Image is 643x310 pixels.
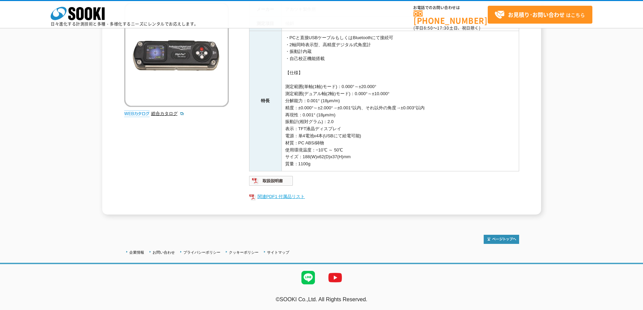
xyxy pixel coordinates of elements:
a: 関連PDF1 付属品リスト [249,192,519,201]
a: クッキーポリシー [229,250,259,254]
img: 精密デジタル水準器 振動計内蔵型 DWL-3500XY [124,2,229,107]
a: プライバシーポリシー [183,250,220,254]
span: はこちら [494,10,585,20]
img: トップページへ [484,235,519,244]
span: (平日 ～ 土日、祝日除く) [413,25,480,31]
span: お電話でのお問い合わせは [413,6,488,10]
a: 取扱説明書 [249,180,293,185]
strong: お見積り･お問い合わせ [508,10,565,19]
span: 17:30 [437,25,449,31]
span: 8:50 [424,25,433,31]
a: テストMail [617,304,643,309]
p: 日々進化する計測技術と多種・多様化するニーズにレンタルでお応えします。 [51,22,198,26]
a: [PHONE_NUMBER] [413,10,488,24]
img: 取扱説明書 [249,175,293,186]
img: LINE [295,264,322,291]
a: お見積り･お問い合わせはこちら [488,6,592,24]
img: webカタログ [124,110,150,117]
a: 総合カタログ [151,111,184,116]
th: 特長 [249,31,282,171]
a: 企業情報 [129,250,144,254]
img: YouTube [322,264,349,291]
td: ・PCと直接USBケーブルもしくはBluetoothにて接続可 ・2軸同時表示型、高精度デジタル式角度計 ・振動計内蔵 ・自己校正機能搭載 【仕様】 測定範囲(単軸(1軸)モード)：0.000°... [282,31,519,171]
a: お問い合わせ [153,250,175,254]
a: サイトマップ [267,250,289,254]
